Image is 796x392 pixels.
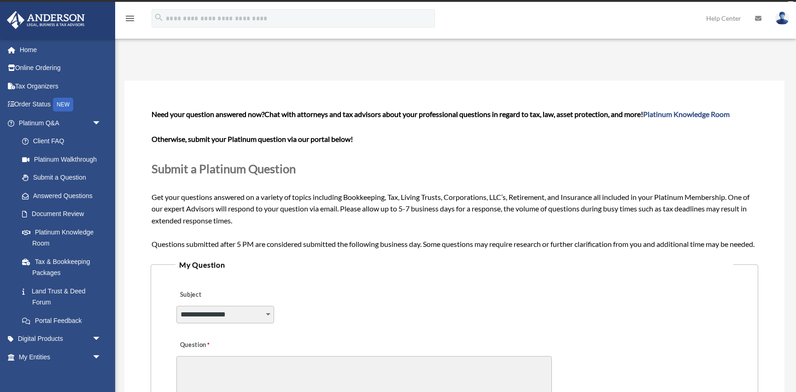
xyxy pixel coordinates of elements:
span: arrow_drop_down [92,114,111,133]
i: menu [124,13,135,24]
b: Otherwise, submit your Platinum question via our portal below! [152,135,353,143]
a: Tax Organizers [6,77,115,95]
a: menu [124,16,135,24]
a: Submit a Question [13,169,111,187]
a: Online Ordering [6,59,115,77]
a: Answered Questions [13,187,115,205]
a: Digital Productsarrow_drop_down [6,330,115,348]
a: Platinum Walkthrough [13,150,115,169]
a: Home [6,41,115,59]
a: Land Trust & Deed Forum [13,282,115,311]
a: Platinum Knowledge Room [13,223,115,252]
a: Document Review [13,205,115,223]
i: search [154,12,164,23]
a: Client FAQ [13,132,115,151]
span: arrow_drop_down [92,330,111,349]
a: Tax & Bookkeeping Packages [13,252,115,282]
span: Get your questions answered on a variety of topics including Bookkeeping, Tax, Living Trusts, Cor... [152,110,757,248]
a: Order StatusNEW [6,95,115,114]
a: Portal Feedback [13,311,115,330]
a: Platinum Q&Aarrow_drop_down [6,114,115,132]
span: Chat with attorneys and tax advisors about your professional questions in regard to tax, law, ass... [264,110,730,118]
label: Subject [176,289,264,302]
a: Platinum Knowledge Room [643,110,730,118]
img: User Pic [775,12,789,25]
span: Need your question answered now? [152,110,264,118]
a: My Entitiesarrow_drop_down [6,348,115,366]
label: Question [176,339,248,352]
legend: My Question [176,258,733,271]
div: NEW [53,98,73,111]
span: Submit a Platinum Question [152,162,296,176]
span: arrow_drop_down [92,348,111,367]
img: Anderson Advisors Platinum Portal [4,11,88,29]
div: close [788,1,794,7]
